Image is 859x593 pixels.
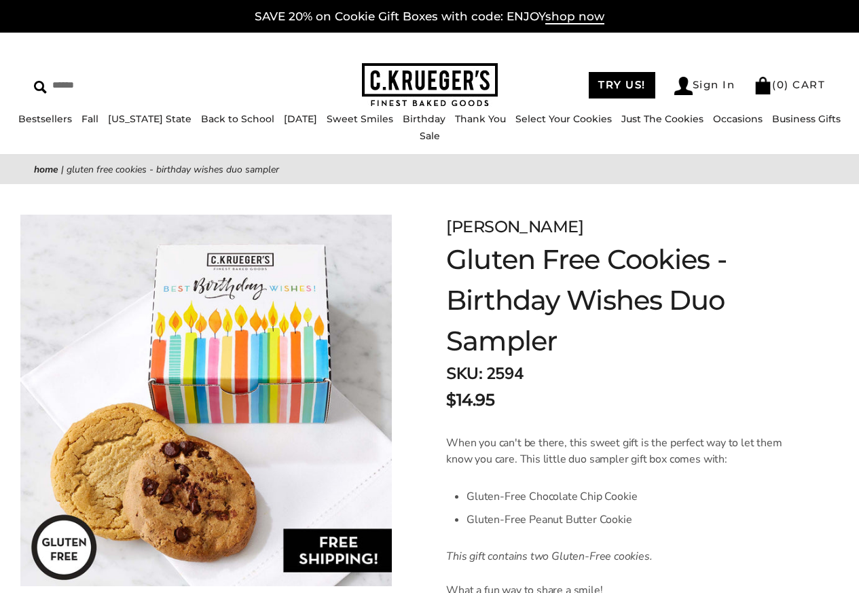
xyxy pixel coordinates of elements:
a: Back to School [201,113,274,125]
span: | [61,163,64,176]
span: shop now [545,10,604,24]
li: Gluten-Free Peanut Butter Cookie [467,508,791,531]
a: Fall [81,113,98,125]
a: Sale [420,130,440,142]
img: Bag [754,77,772,94]
p: When you can't be there, this sweet gift is the perfect way to let them know you care. This littl... [446,435,791,467]
span: 0 [777,78,785,91]
li: Gluten-Free Chocolate Chip Cookie [467,485,791,508]
a: [DATE] [284,113,317,125]
div: [PERSON_NAME] [446,215,791,239]
span: 2594 [486,363,523,384]
a: Just The Cookies [621,113,703,125]
a: Sweet Smiles [327,113,393,125]
a: Birthday [403,113,445,125]
em: This gift contains two Gluten-Free cookies. [446,549,652,564]
a: TRY US! [589,72,655,98]
a: Sign In [674,77,735,95]
nav: breadcrumbs [34,162,825,177]
a: Bestsellers [18,113,72,125]
img: Account [674,77,693,95]
h1: Gluten Free Cookies - Birthday Wishes Duo Sampler [446,239,791,361]
a: Thank You [455,113,506,125]
a: Select Your Cookies [515,113,612,125]
span: $14.95 [446,388,494,412]
img: C.KRUEGER'S [362,63,498,107]
a: [US_STATE] State [108,113,191,125]
a: (0) CART [754,78,825,91]
a: Business Gifts [772,113,841,125]
a: Home [34,163,58,176]
img: Gluten Free Cookies - Birthday Wishes Duo Sampler [20,215,392,586]
strong: SKU: [446,363,482,384]
input: Search [34,75,215,96]
span: Gluten Free Cookies - Birthday Wishes Duo Sampler [67,163,279,176]
img: Search [34,81,47,94]
a: Occasions [713,113,763,125]
a: SAVE 20% on Cookie Gift Boxes with code: ENJOYshop now [255,10,604,24]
